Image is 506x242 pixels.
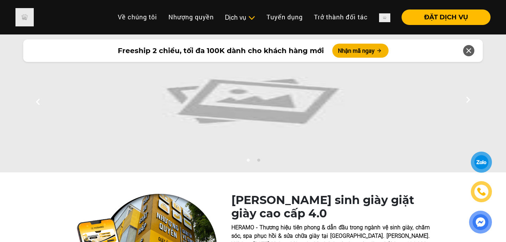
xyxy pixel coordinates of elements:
img: subToggleIcon [248,14,255,21]
button: Nhận mã ngay [332,44,389,58]
a: Trở thành đối tác [308,9,373,25]
a: phone-icon [472,182,491,201]
img: phone-icon [478,188,486,196]
a: Tuyển dụng [261,9,308,25]
span: Freeship 2 chiều, tối đa 100K dành cho khách hàng mới [118,45,324,56]
button: 2 [255,158,262,165]
div: Dịch vụ [225,13,255,22]
a: ĐẶT DỊCH VỤ [396,14,491,20]
a: Nhượng quyền [163,9,219,25]
button: 1 [244,158,251,165]
h1: [PERSON_NAME] sinh giày giặt giày cao cấp 4.0 [231,193,430,221]
a: Về chúng tôi [112,9,163,25]
button: ĐẶT DỊCH VỤ [402,9,491,25]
